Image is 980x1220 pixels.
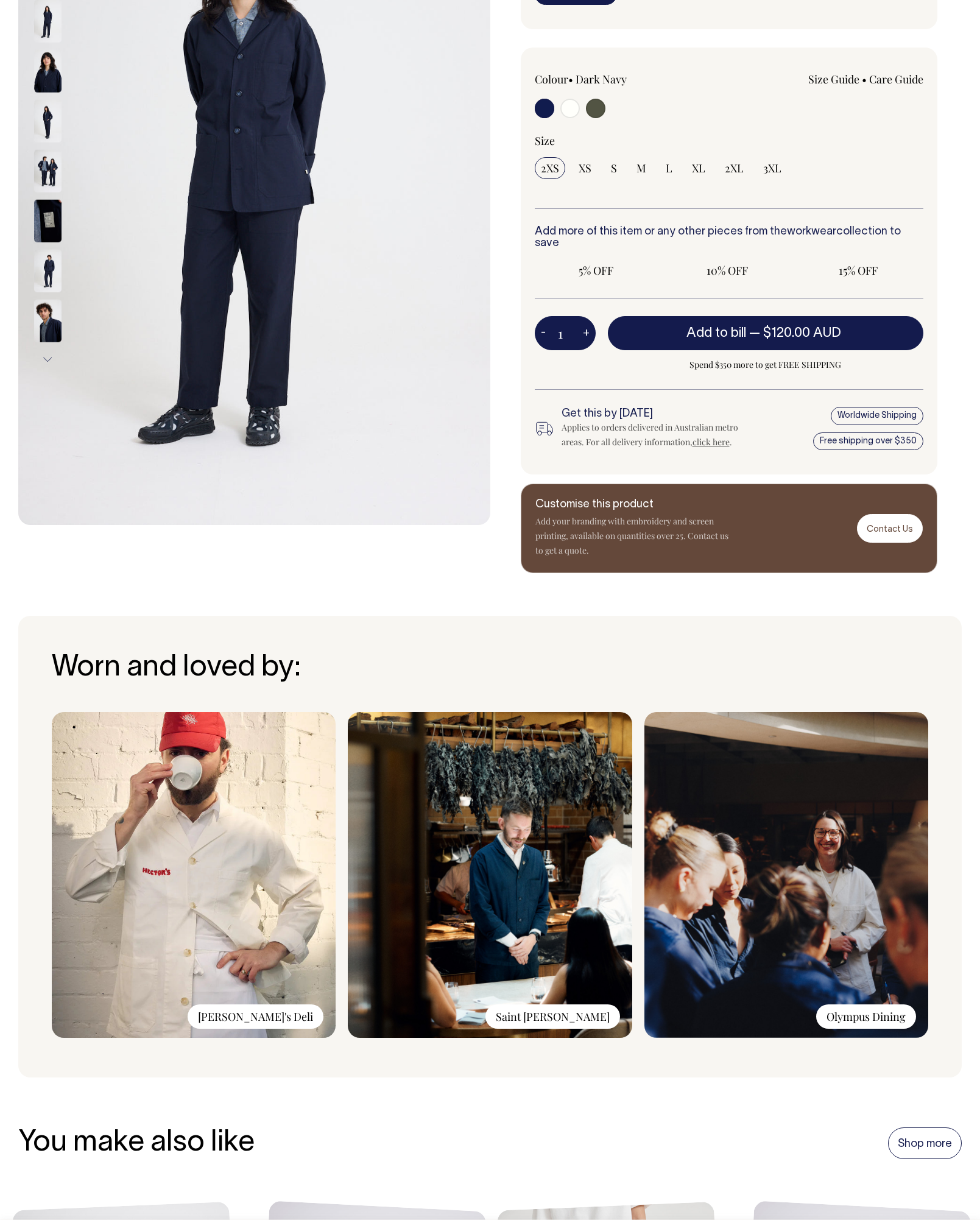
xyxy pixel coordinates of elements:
[757,157,788,179] input: 3XL
[608,316,924,350] button: Add to bill —$120.00 AUD
[52,712,336,1038] img: Hectors-Deli-2.jpg
[535,321,552,345] button: -
[787,227,836,237] a: workwear
[577,321,596,345] button: +
[666,161,672,175] span: L
[541,263,652,278] span: 5% OFF
[34,50,62,93] img: dark-navy
[535,72,690,86] div: Colour
[18,1127,255,1160] h3: You make also like
[34,100,62,143] img: dark-navy
[888,1127,962,1159] a: Shop more
[816,1004,916,1029] div: Olympus Dining
[348,712,632,1038] img: Saint_Peter_-_Worn_Loved_By.png
[568,72,573,86] span: •
[535,157,565,179] input: 2XS
[562,420,747,450] div: Applies to orders delivered in Australian metro areas. For all delivery information, .
[802,263,914,278] span: 15% OFF
[562,408,747,420] h6: Get this by [DATE]
[611,161,617,175] span: S
[535,133,924,148] div: Size
[686,327,746,339] span: Add to bill
[34,300,62,342] img: dark-navy
[796,259,920,281] input: 15% OFF
[576,72,627,86] label: Dark Navy
[869,72,923,86] a: Care Guide
[692,161,705,175] span: XL
[808,72,859,86] a: Size Guide
[636,161,646,175] span: M
[34,200,62,242] img: dark-navy
[34,250,62,292] img: dark-navy
[535,226,924,250] h6: Add more of this item or any other pieces from the collection to save
[579,161,591,175] span: XS
[671,263,783,278] span: 10% OFF
[763,161,781,175] span: 3XL
[573,157,598,179] input: XS
[630,157,652,179] input: M
[719,157,750,179] input: 2XL
[665,259,789,281] input: 10% OFF
[605,157,623,179] input: S
[188,1004,323,1029] div: [PERSON_NAME]'s Deli
[34,150,62,192] img: dark-navy
[38,346,57,373] button: Next
[693,436,730,448] a: click here
[535,259,658,281] input: 5% OFF
[660,157,679,179] input: L
[725,161,744,175] span: 2XL
[857,514,923,543] a: Contact Us
[686,157,711,179] input: XL
[535,499,730,511] h6: Customise this product
[608,358,924,372] span: Spend $350 more to get FREE SHIPPING
[52,652,928,685] h3: Worn and loved by:
[749,327,844,339] span: —
[862,72,867,86] span: •
[763,327,841,339] span: $120.00 AUD
[535,514,730,558] p: Add your branding with embroidery and screen printing, available on quantities over 25. Contact u...
[485,1004,620,1029] div: Saint [PERSON_NAME]
[644,712,928,1038] img: Olympus_-_Worn__Loved_By.png
[541,161,559,175] span: 2XS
